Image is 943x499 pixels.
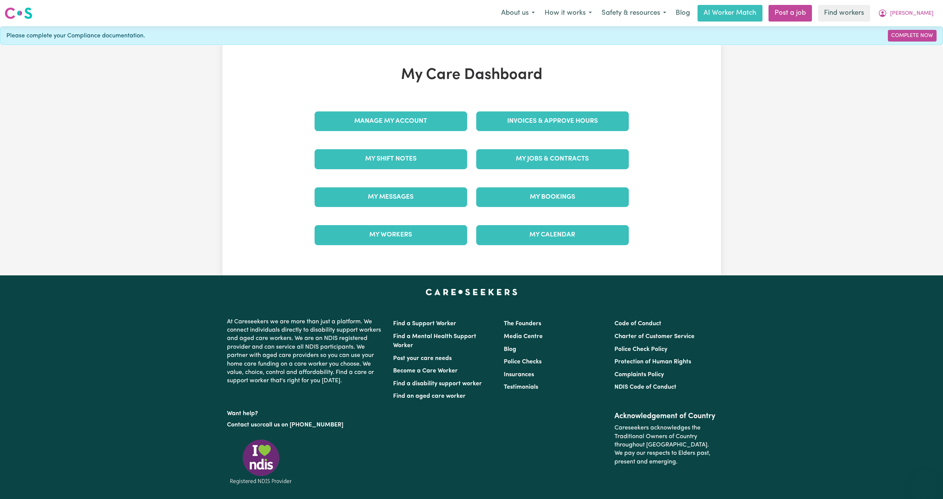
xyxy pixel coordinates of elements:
[5,6,32,20] img: Careseekers logo
[504,384,538,390] a: Testimonials
[818,5,870,22] a: Find workers
[393,334,476,349] a: Find a Mental Health Support Worker
[698,5,762,22] a: AI Worker Match
[504,346,516,352] a: Blog
[614,334,695,340] a: Charter of Customer Service
[888,30,937,42] a: Complete Now
[393,355,452,362] a: Post your care needs
[597,5,671,21] button: Safety & resources
[315,149,467,169] a: My Shift Notes
[227,438,295,485] img: Registered NDIS provider
[873,5,938,21] button: My Account
[476,225,629,245] a: My Calendar
[310,66,633,84] h1: My Care Dashboard
[913,469,937,493] iframe: Button to launch messaging window, conversation in progress
[476,149,629,169] a: My Jobs & Contracts
[476,111,629,131] a: Invoices & Approve Hours
[671,5,695,22] a: Blog
[614,384,676,390] a: NDIS Code of Conduct
[504,321,541,327] a: The Founders
[614,321,661,327] a: Code of Conduct
[393,321,456,327] a: Find a Support Worker
[890,9,934,18] span: [PERSON_NAME]
[504,359,542,365] a: Police Checks
[393,381,482,387] a: Find a disability support worker
[769,5,812,22] a: Post a job
[614,372,664,378] a: Complaints Policy
[476,187,629,207] a: My Bookings
[227,315,384,388] p: At Careseekers we are more than just a platform. We connect individuals directly to disability su...
[315,187,467,207] a: My Messages
[496,5,540,21] button: About us
[393,393,466,399] a: Find an aged care worker
[614,412,716,421] h2: Acknowledgement of Country
[540,5,597,21] button: How it works
[614,359,691,365] a: Protection of Human Rights
[227,406,384,418] p: Want help?
[227,422,257,428] a: Contact us
[504,372,534,378] a: Insurances
[393,368,458,374] a: Become a Care Worker
[227,418,384,432] p: or
[6,31,145,40] span: Please complete your Compliance documentation.
[614,421,716,469] p: Careseekers acknowledges the Traditional Owners of Country throughout [GEOGRAPHIC_DATA]. We pay o...
[5,5,32,22] a: Careseekers logo
[614,346,667,352] a: Police Check Policy
[504,334,543,340] a: Media Centre
[426,289,517,295] a: Careseekers home page
[315,225,467,245] a: My Workers
[315,111,467,131] a: Manage My Account
[262,422,343,428] a: call us on [PHONE_NUMBER]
